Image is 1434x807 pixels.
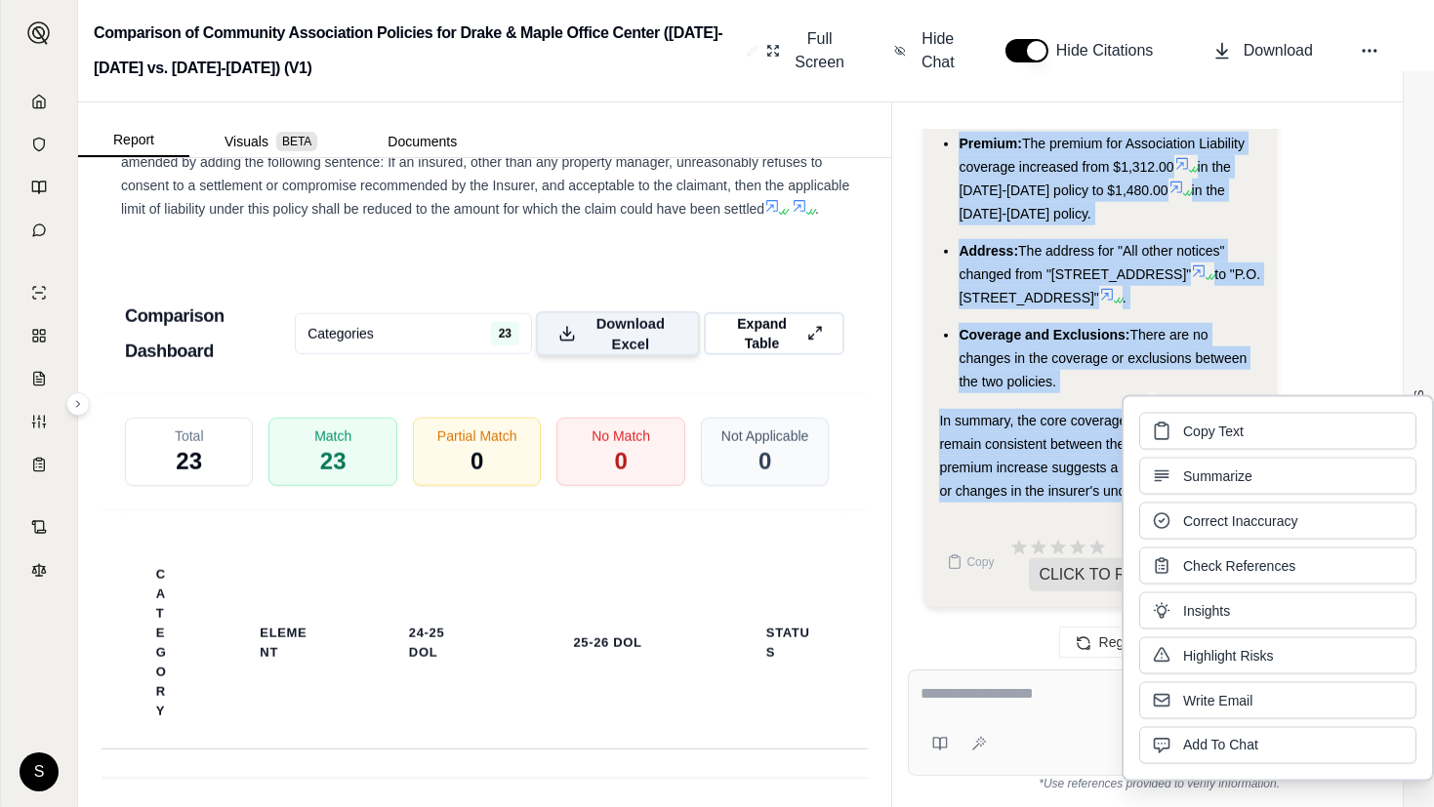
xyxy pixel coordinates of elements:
[1139,547,1416,585] button: Check References
[1139,682,1416,719] button: Write Email
[13,168,65,207] a: Prompt Library
[386,612,472,674] th: 24-25 DOL
[1099,634,1236,650] span: Regenerate Response
[959,182,1225,222] span: in the [DATE]-[DATE] policy.
[758,20,855,82] button: Full Screen
[13,273,65,312] a: Single Policy
[13,359,65,398] a: Claim Coverage
[133,553,190,733] th: Category
[959,327,1129,343] span: Coverage and Exclusions:
[295,313,532,354] button: Categories23
[352,126,492,157] button: Documents
[592,426,650,446] span: No Match
[1183,511,1297,531] span: Correct Inaccuracy
[1183,422,1244,441] span: Copy Text
[125,299,295,370] h3: Comparison Dashboard
[1029,558,1165,591] span: CLICK TO RATE
[758,446,771,477] span: 0
[471,446,483,477] span: 0
[176,446,202,477] span: 23
[491,322,519,345] span: 23
[550,622,665,665] th: 25-26 DOL
[721,426,809,446] span: Not Applicable
[1183,691,1252,710] span: Write Email
[1139,592,1416,629] button: Insights
[1183,736,1258,755] span: Add To Chat
[614,446,627,477] span: 0
[1244,39,1313,62] span: Download
[959,136,1245,175] span: The premium for Association Liability coverage increased from $1,312.00
[189,126,352,157] button: Visuals
[959,159,1231,198] span: in the [DATE]-[DATE] policy to $1,480.00
[236,612,339,674] th: Element
[13,445,65,484] a: Coverage Table
[1183,601,1230,621] span: Insights
[1139,637,1416,674] button: Highlight Risks
[437,426,517,446] span: Partial Match
[94,16,739,86] h2: Comparison of Community Association Policies for Drake & Maple Office Center ([DATE]-[DATE] vs. [...
[959,243,1018,259] span: Address:
[743,612,838,674] th: Status
[13,550,65,589] a: Legal Search Engine
[1139,503,1416,540] button: Correct Inaccuracy
[20,752,59,791] div: S
[27,21,51,45] img: Expand sidebar
[20,14,59,53] button: Expand sidebar
[959,136,1022,151] span: Premium:
[939,543,1002,582] button: Copy
[959,243,1224,282] span: The address for "All other notices" changed from "[STREET_ADDRESS]"
[307,324,374,343] span: Categories
[314,426,351,446] span: Match
[584,313,676,354] span: Download Excel
[704,312,845,355] button: Expand Table
[13,316,65,355] a: Policy Comparisons
[276,132,317,151] span: BETA
[320,446,347,477] span: 23
[175,426,204,446] span: Total
[66,392,90,416] button: Expand sidebar
[1183,466,1252,486] span: Summarize
[959,327,1247,389] span: There are no changes in the coverage or exclusions between the two policies.
[1139,458,1416,495] button: Summarize
[1139,727,1416,764] button: Add To Chat
[13,82,65,121] a: Home
[1183,556,1295,576] span: Check References
[1123,290,1127,305] span: .
[815,201,819,217] span: .
[792,27,847,74] span: Full Screen
[939,413,1247,499] span: In summary, the core coverage and exclusions remain consistent between the two policies. The prem...
[13,211,65,250] a: Chat
[1139,413,1416,450] button: Copy Text
[886,20,966,82] button: Hide Chat
[1205,31,1321,70] button: Download
[78,124,189,157] button: Report
[918,27,959,74] span: Hide Chat
[908,776,1411,791] div: *Use references provided to verify information.
[1183,646,1274,666] span: Highlight Risks
[1056,39,1166,62] span: Hide Citations
[13,507,65,546] a: Contract Analysis
[725,314,799,353] span: Expand Table
[121,131,849,217] span: Paragraph (a) of Section VIII, Cooperation and Consent of the General Terms and Conditions is ame...
[1059,626,1260,658] button: Regenerate Response
[13,125,65,164] a: Documents Vault
[1412,389,1427,459] span: CONTENTS
[966,554,994,570] span: Copy
[536,311,700,356] button: Download Excel
[13,402,65,441] a: Custom Report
